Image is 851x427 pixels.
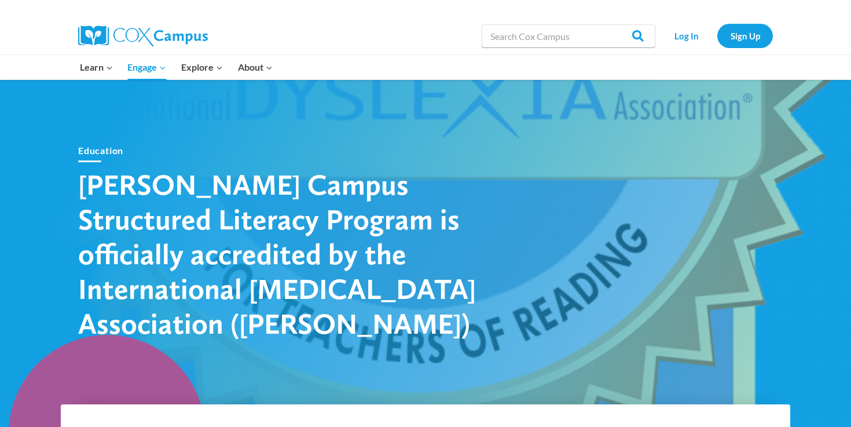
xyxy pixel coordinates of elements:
input: Search Cox Campus [482,24,655,48]
span: About [238,60,273,75]
a: Log In [661,24,711,48]
span: Learn [80,60,113,75]
h1: [PERSON_NAME] Campus Structured Literacy Program is officially accredited by the International [M... [78,167,483,341]
a: Sign Up [717,24,773,48]
nav: Primary Navigation [72,55,280,79]
img: Cox Campus [78,25,208,46]
nav: Secondary Navigation [661,24,773,48]
a: Education [78,145,123,156]
span: Explore [181,60,223,75]
span: Engage [127,60,166,75]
